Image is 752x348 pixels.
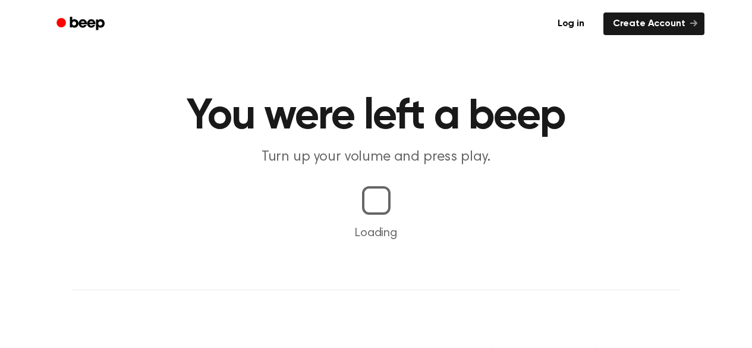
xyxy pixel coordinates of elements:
a: Create Account [603,12,704,35]
a: Beep [48,12,115,36]
p: Turn up your volume and press play. [148,148,605,167]
h1: You were left a beep [72,95,681,138]
a: Log in [546,10,596,37]
p: Loading [14,224,738,242]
